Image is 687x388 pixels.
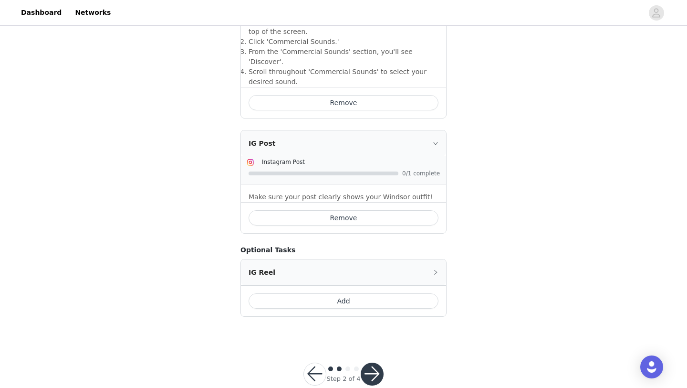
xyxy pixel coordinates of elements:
span: Instagram Post [262,159,305,165]
li: ​Scroll throughout 'Commercial Sounds' to select your desired sound. [249,67,438,87]
li: ​From your mobile app, navigate to 'Add sound ' at the top of the screen. [249,17,438,37]
div: Step 2 of 4 [326,374,360,384]
div: Open Intercom Messenger [640,356,663,378]
div: icon: rightIG Post [241,130,446,156]
button: Remove [249,210,438,226]
i: icon: right [433,140,438,146]
img: Instagram Icon [247,159,254,166]
a: Networks [69,2,116,23]
a: Dashboard [15,2,67,23]
li: ​Click 'Commercial Sounds.' [249,37,438,47]
button: Remove [249,95,438,110]
li: ​From the 'Commercial Sounds' section, you'll see 'Discover'. [249,47,438,67]
h4: Optional Tasks [240,245,447,255]
div: icon: rightIG Reel [241,259,446,285]
i: icon: right [433,269,438,275]
p: Make sure your post clearly shows your Windsor outfit! [249,192,438,202]
button: Add [249,293,438,309]
span: 0/1 complete [402,171,440,176]
div: avatar [652,5,661,21]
